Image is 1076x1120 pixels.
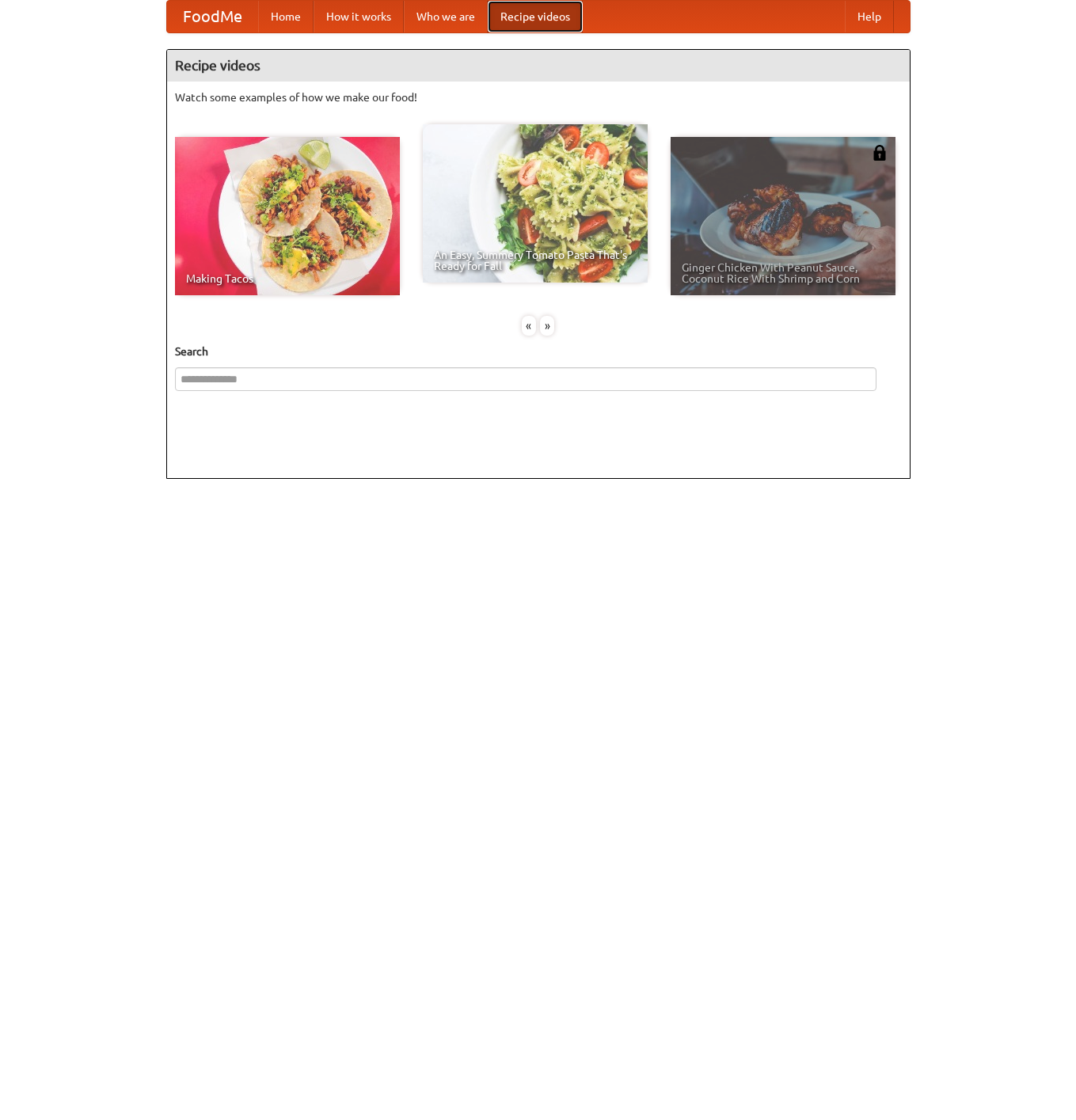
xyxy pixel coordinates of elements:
div: » [540,316,554,336]
a: Help [845,1,894,32]
a: Who we are [404,1,488,32]
a: FoodMe [167,1,258,32]
span: An Easy, Summery Tomato Pasta That's Ready for Fall [434,249,637,271]
a: Home [258,1,314,32]
a: An Easy, Summery Tomato Pasta That's Ready for Fall [423,124,648,283]
a: How it works [314,1,404,32]
h4: Recipe videos [167,50,910,82]
div: « [522,316,536,336]
a: Making Tacos [175,137,400,295]
img: 483408.png [872,145,888,161]
p: Watch some examples of how we make our food! [175,89,902,105]
h5: Search [175,344,902,359]
span: Making Tacos [186,273,389,284]
a: Recipe videos [488,1,583,32]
